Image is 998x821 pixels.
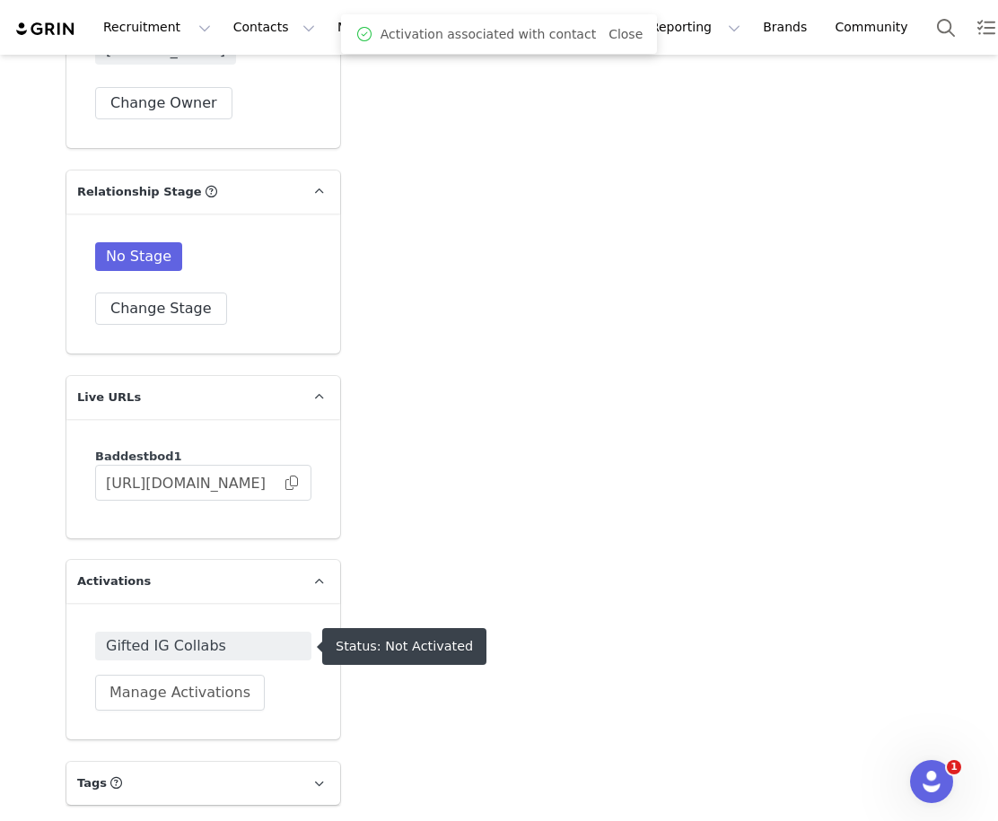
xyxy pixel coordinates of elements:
[608,27,643,41] a: Close
[95,450,182,463] span: Baddestbod1
[14,21,77,38] img: grin logo
[381,25,596,44] span: Activation associated with contact
[926,7,966,48] button: Search
[336,639,473,654] div: Status: Not Activated
[95,293,227,325] button: Change Stage
[438,7,540,48] button: Program
[95,242,182,271] span: No Stage
[541,7,639,48] button: Content
[14,14,507,34] body: Rich Text Area. Press ALT-0 for help.
[95,675,265,711] button: Manage Activations
[77,572,151,590] span: Activations
[825,7,927,48] a: Community
[327,7,437,48] button: Messages
[910,760,953,803] iframe: Intercom live chat
[752,7,823,48] a: Brands
[223,7,326,48] button: Contacts
[95,87,232,119] button: Change Owner
[77,389,141,406] span: Live URLs
[947,760,961,774] span: 1
[77,774,107,792] span: Tags
[106,635,301,657] span: Gifted IG Collabs
[640,7,751,48] button: Reporting
[77,183,202,201] span: Relationship Stage
[92,7,222,48] button: Recruitment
